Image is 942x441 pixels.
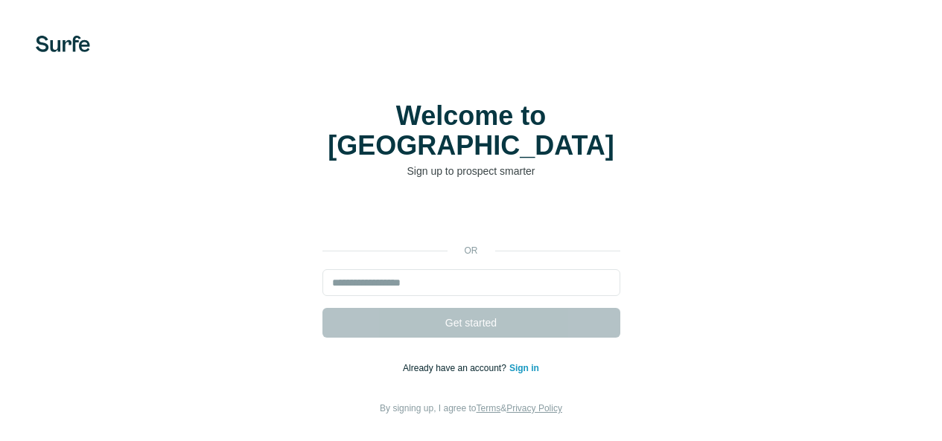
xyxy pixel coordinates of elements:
h1: Welcome to [GEOGRAPHIC_DATA] [322,101,620,161]
span: By signing up, I agree to & [380,403,562,413]
span: Already have an account? [403,363,509,373]
a: Terms [477,403,501,413]
p: or [448,244,495,257]
a: Sign in [509,363,539,373]
a: Privacy Policy [506,403,562,413]
p: Sign up to prospect smarter [322,164,620,178]
iframe: Sign in with Google Button [315,201,628,234]
img: Surfe's logo [36,36,90,52]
